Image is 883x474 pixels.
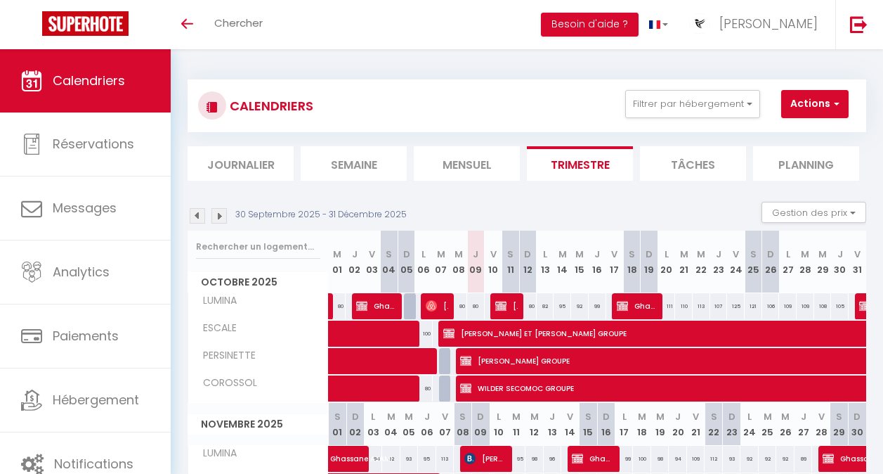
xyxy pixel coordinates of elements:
abbr: S [711,410,717,423]
img: logout [850,15,868,33]
th: 18 [623,231,641,293]
th: 02 [346,231,363,293]
li: Semaine [301,146,407,181]
div: 105 [831,293,849,319]
div: 80 [519,293,537,319]
div: 121 [745,293,762,319]
th: 26 [762,231,780,293]
abbr: M [764,410,772,423]
li: Journalier [188,146,294,181]
abbr: S [334,410,341,423]
abbr: L [421,248,426,261]
th: 21 [687,403,705,446]
th: 24 [727,231,745,293]
span: Ghassane AJAMI [617,293,656,319]
span: Calendriers [53,72,125,89]
abbr: J [352,248,358,261]
div: 92 [740,446,759,472]
abbr: V [369,248,375,261]
th: 29 [830,403,849,446]
abbr: D [646,248,653,261]
abbr: M [512,410,521,423]
span: [PERSON_NAME] [426,293,448,319]
div: 112 [705,446,723,472]
th: 06 [415,231,433,293]
th: 28 [797,231,814,293]
abbr: D [524,248,531,261]
div: 108 [814,293,832,319]
abbr: J [837,248,843,261]
th: 15 [571,231,589,293]
th: 07 [433,231,450,293]
abbr: L [497,410,501,423]
abbr: J [594,248,600,261]
div: 95 [508,446,526,472]
div: 110 [675,293,693,319]
th: 09 [467,231,485,293]
div: 80 [329,293,346,319]
button: Gestion des prix [761,202,866,223]
th: 19 [651,403,669,446]
th: 14 [554,231,571,293]
abbr: J [424,410,430,423]
abbr: J [473,248,478,261]
th: 12 [519,231,537,293]
span: LUMINA [190,446,243,461]
th: 05 [398,231,415,293]
th: 22 [693,231,710,293]
span: Ghassane AJAMI [572,445,611,472]
div: 93 [400,446,419,472]
abbr: M [405,410,413,423]
button: Besoin d'aide ? [541,13,639,37]
th: 13 [537,231,554,293]
th: 25 [745,231,762,293]
div: 95 [554,293,571,319]
div: 96 [544,446,562,472]
th: 26 [776,403,794,446]
abbr: M [437,248,445,261]
div: 98 [525,446,544,472]
abbr: D [603,410,610,423]
li: Mensuel [414,146,520,181]
span: Ghassane AJAMI [330,438,395,465]
th: 01 [329,231,346,293]
abbr: J [716,248,721,261]
abbr: L [786,248,790,261]
li: Planning [753,146,859,181]
button: Filtrer par hébergement [625,90,760,118]
abbr: M [697,248,705,261]
div: 99 [615,446,634,472]
span: Paiements [53,327,119,345]
div: 92 [759,446,777,472]
th: 07 [436,403,454,446]
span: ESCALE [190,321,243,336]
th: 27 [794,403,813,446]
th: 27 [779,231,797,293]
abbr: M [333,248,341,261]
abbr: J [675,410,681,423]
abbr: L [665,248,669,261]
th: 17 [615,403,634,446]
th: 06 [418,403,436,446]
abbr: V [818,410,825,423]
th: 16 [597,403,615,446]
div: 99 [589,293,606,319]
img: Super Booking [42,11,129,36]
abbr: V [854,248,861,261]
abbr: M [638,410,646,423]
th: 23 [710,231,728,293]
abbr: V [567,410,573,423]
th: 29 [814,231,832,293]
div: 94 [669,446,687,472]
abbr: M [656,410,665,423]
span: [PERSON_NAME] [719,15,818,32]
div: 106 [762,293,780,319]
div: 98 [651,446,669,472]
abbr: M [387,410,395,423]
abbr: V [611,248,617,261]
div: 92 [571,293,589,319]
th: 13 [544,403,562,446]
span: PERSINETTE [190,348,259,364]
abbr: S [836,410,842,423]
abbr: M [680,248,688,261]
